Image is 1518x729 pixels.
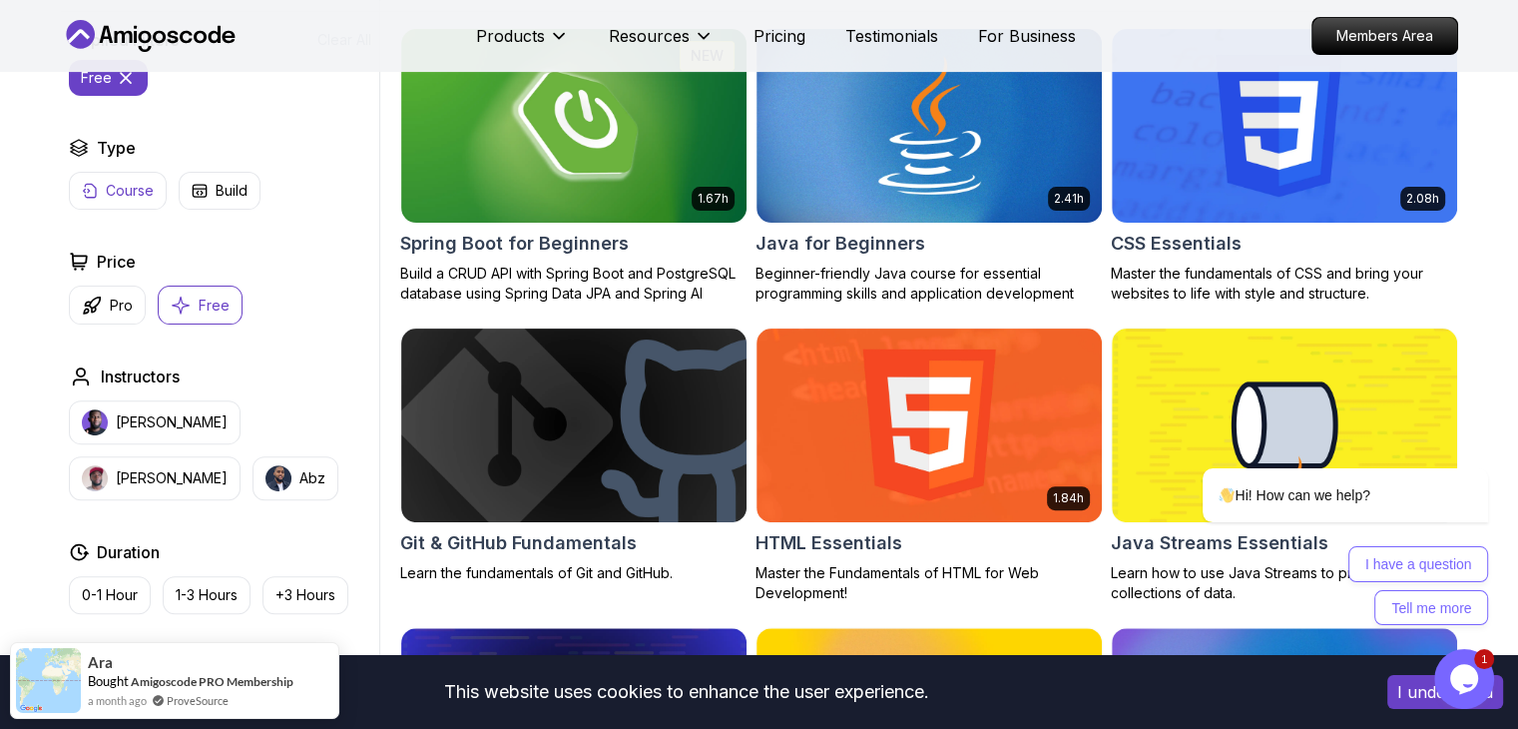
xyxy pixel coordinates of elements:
[401,329,747,522] img: Git & GitHub Fundamentals card
[81,68,112,88] p: free
[1053,490,1084,506] p: 1.84h
[400,264,748,304] p: Build a CRUD API with Spring Boot and PostgreSQL database using Spring Data JPA and Spring AI
[82,585,138,605] p: 0-1 Hour
[1139,289,1498,639] iframe: chat widget
[1111,563,1458,603] p: Learn how to use Java Streams to process collections of data.
[1311,17,1458,55] a: Members Area
[1054,191,1084,207] p: 2.41h
[754,24,805,48] a: Pricing
[978,24,1076,48] a: For Business
[16,648,81,713] img: provesource social proof notification image
[253,456,338,500] button: instructor imgAbz
[265,465,291,491] img: instructor img
[106,181,154,201] p: Course
[1434,649,1498,709] iframe: chat widget
[756,563,1103,603] p: Master the Fundamentals of HTML for Web Development!
[756,264,1103,304] p: Beginner-friendly Java course for essential programming skills and application development
[1112,29,1457,223] img: CSS Essentials card
[116,412,228,432] p: [PERSON_NAME]
[158,286,243,325] button: Free
[69,60,148,96] button: free
[401,29,747,223] img: Spring Boot for Beginners card
[1111,230,1242,258] h2: CSS Essentials
[69,172,167,210] button: Course
[299,468,325,488] p: Abz
[97,136,136,160] h2: Type
[1312,18,1457,54] p: Members Area
[698,191,729,207] p: 1.67h
[1112,329,1457,522] img: Java Streams Essentials card
[82,465,108,491] img: instructor img
[1111,264,1458,304] p: Master the fundamentals of CSS and bring your websites to life with style and structure.
[97,250,136,274] h2: Price
[400,28,748,304] a: Spring Boot for Beginners card1.67hNEWSpring Boot for BeginnersBuild a CRUD API with Spring Boot ...
[609,24,690,48] p: Resources
[756,230,925,258] h2: Java for Beginners
[69,400,241,444] button: instructor img[PERSON_NAME]
[1387,675,1503,709] button: Accept cookies
[756,28,1103,304] a: Java for Beginners card2.41hJava for BeginnersBeginner-friendly Java course for essential program...
[756,328,1103,603] a: HTML Essentials card1.84hHTML EssentialsMaster the Fundamentals of HTML for Web Development!
[199,296,230,316] p: Free
[757,329,1102,522] img: HTML Essentials card
[216,181,248,201] p: Build
[116,468,228,488] p: [PERSON_NAME]
[476,24,545,48] p: Products
[179,172,260,210] button: Build
[167,692,229,709] a: ProveSource
[400,529,637,557] h2: Git & GitHub Fundamentals
[131,674,293,689] a: Amigoscode PRO Membership
[88,673,129,689] span: Bought
[609,24,714,64] button: Resources
[88,692,147,709] span: a month ago
[262,576,348,614] button: +3 Hours
[757,29,1102,223] img: Java for Beginners card
[69,456,241,500] button: instructor img[PERSON_NAME]
[1406,191,1439,207] p: 2.08h
[400,563,748,583] p: Learn the fundamentals of Git and GitHub.
[88,654,113,671] span: Ara
[15,670,1357,714] div: This website uses cookies to enhance the user experience.
[163,576,251,614] button: 1-3 Hours
[110,296,133,316] p: Pro
[845,24,938,48] a: Testimonials
[476,24,569,64] button: Products
[97,540,160,564] h2: Duration
[1111,529,1328,557] h2: Java Streams Essentials
[400,328,748,583] a: Git & GitHub Fundamentals cardGit & GitHub FundamentalsLearn the fundamentals of Git and GitHub.
[756,529,902,557] h2: HTML Essentials
[1111,28,1458,304] a: CSS Essentials card2.08hCSS EssentialsMaster the fundamentals of CSS and bring your websites to l...
[275,585,335,605] p: +3 Hours
[101,364,180,388] h2: Instructors
[176,585,238,605] p: 1-3 Hours
[69,286,146,325] button: Pro
[82,409,108,435] img: instructor img
[1111,328,1458,603] a: Java Streams Essentials card26mJava Streams EssentialsLearn how to use Java Streams to process co...
[69,576,151,614] button: 0-1 Hour
[400,230,629,258] h2: Spring Boot for Beginners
